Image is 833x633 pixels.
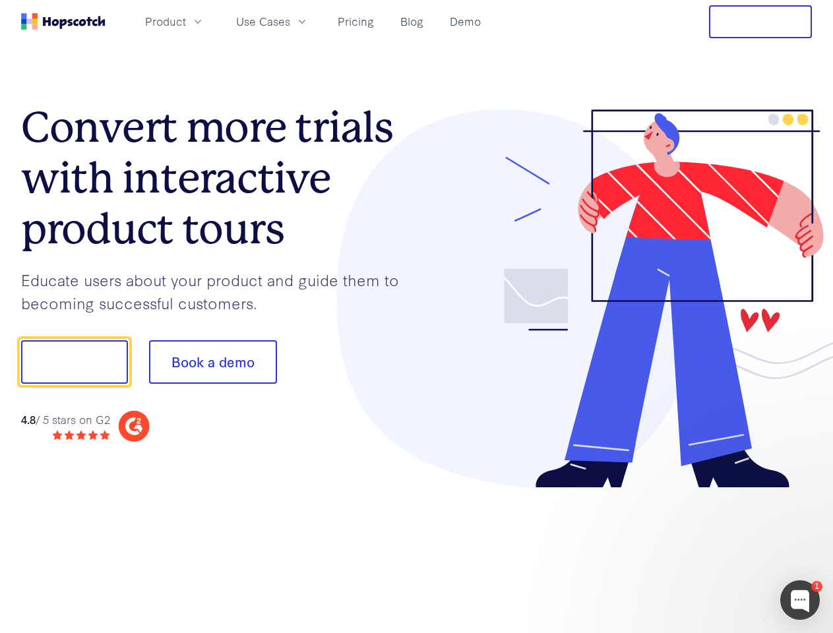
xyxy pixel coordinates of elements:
a: Home [21,13,106,30]
a: Demo [445,11,486,32]
p: Educate users about your product and guide them to becoming successful customers. [21,268,417,314]
div: 1 [811,581,822,592]
a: Blog [395,11,429,32]
h1: Convert more trials with interactive product tours [21,102,417,254]
div: / 5 stars on G2 [21,411,110,428]
span: Product [145,13,186,30]
button: Use Cases [228,11,317,32]
button: Free Trial [709,5,812,38]
button: Product [137,11,212,32]
button: Show me! [21,340,128,384]
span: Use Cases [236,13,290,30]
a: Pricing [332,11,379,32]
strong: 4.8 [21,411,36,427]
button: Book a demo [149,340,277,384]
